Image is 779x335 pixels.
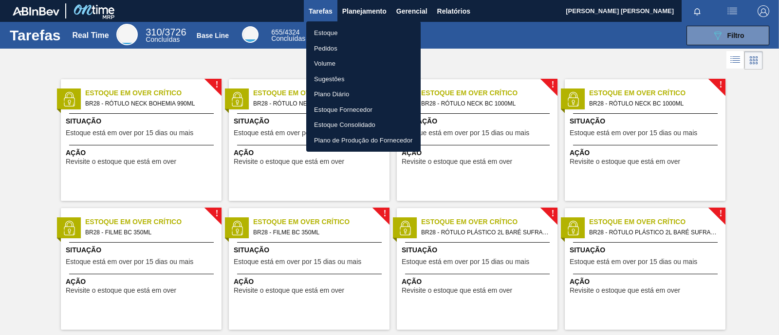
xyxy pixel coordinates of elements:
[306,25,421,41] a: Estoque
[306,41,421,56] a: Pedidos
[306,87,421,102] a: Plano Diário
[306,102,421,118] a: Estoque Fornecedor
[306,71,421,87] a: Sugestões
[306,133,421,148] a: Plano de Produção do Fornecedor
[306,56,421,71] a: Volume
[306,117,421,133] a: Estoque Consolidado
